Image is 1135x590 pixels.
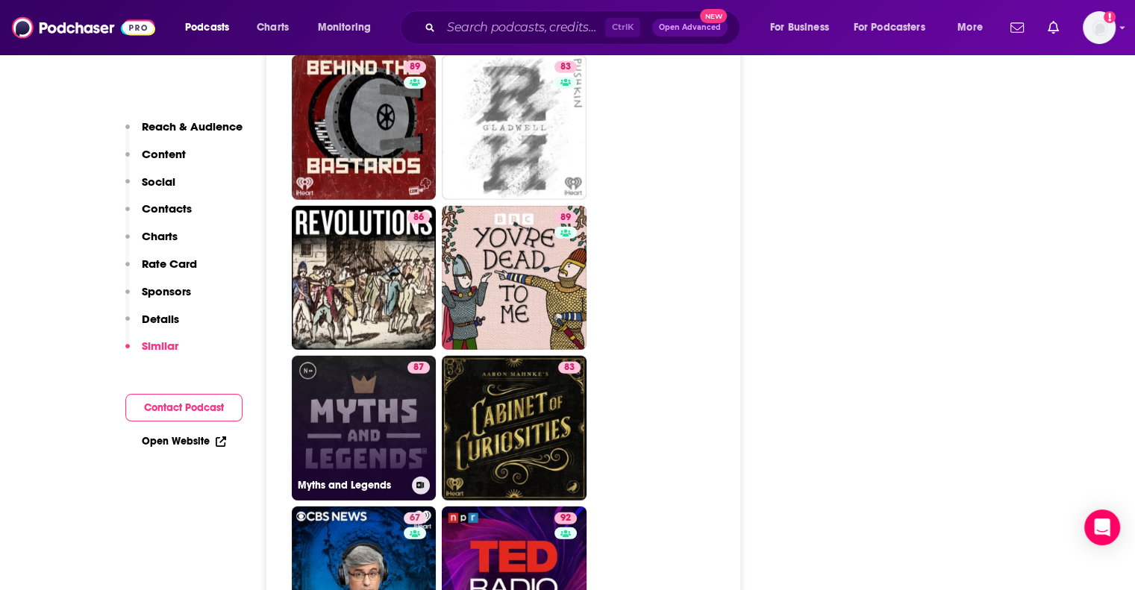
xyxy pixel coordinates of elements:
span: Charts [257,17,289,38]
span: For Business [770,17,829,38]
a: 89 [292,55,437,200]
button: Charts [125,229,178,257]
span: 67 [410,511,420,526]
button: Contact Podcast [125,394,243,421]
button: Show profile menu [1083,11,1116,44]
button: open menu [760,16,848,40]
svg: Add a profile image [1104,11,1116,23]
img: User Profile [1083,11,1116,44]
a: 83 [554,61,577,73]
a: 83 [442,55,587,200]
span: 89 [560,210,571,225]
span: Open Advanced [659,24,721,31]
a: 86 [407,212,430,224]
span: 89 [410,60,420,75]
p: Details [142,312,179,326]
span: Monitoring [318,17,371,38]
p: Similar [142,339,178,353]
button: Content [125,147,186,175]
span: 83 [564,360,575,375]
h3: Myths and Legends [298,479,406,492]
a: 89 [404,61,426,73]
p: Charts [142,229,178,243]
input: Search podcasts, credits, & more... [441,16,605,40]
a: Show notifications dropdown [1004,15,1030,40]
a: Open Website [142,435,226,448]
button: Similar [125,339,178,366]
button: open menu [947,16,1001,40]
span: For Podcasters [854,17,925,38]
p: Sponsors [142,284,191,298]
div: Open Intercom Messenger [1084,509,1120,545]
a: 83 [558,362,581,374]
span: 86 [413,210,424,225]
button: open menu [307,16,390,40]
a: 86 [292,206,437,351]
a: Charts [247,16,298,40]
p: Content [142,147,186,161]
a: 87Myths and Legends [292,356,437,500]
button: Open AdvancedNew [652,19,728,37]
span: Logged in as mfurr [1083,11,1116,44]
span: More [957,17,983,38]
a: Show notifications dropdown [1042,15,1065,40]
a: 92 [554,512,577,524]
span: 83 [560,60,571,75]
span: 92 [560,511,571,526]
button: Contacts [125,201,192,229]
p: Contacts [142,201,192,216]
button: Rate Card [125,257,197,284]
a: 87 [407,362,430,374]
a: 83 [442,356,587,500]
button: open menu [844,16,947,40]
a: 67 [404,512,426,524]
p: Reach & Audience [142,119,243,134]
div: Search podcasts, credits, & more... [414,10,754,45]
button: open menu [175,16,248,40]
button: Details [125,312,179,339]
button: Reach & Audience [125,119,243,147]
span: Ctrl K [605,18,640,37]
img: Podchaser - Follow, Share and Rate Podcasts [12,13,155,42]
button: Sponsors [125,284,191,312]
p: Social [142,175,175,189]
a: 89 [442,206,587,351]
button: Social [125,175,175,202]
p: Rate Card [142,257,197,271]
span: Podcasts [185,17,229,38]
span: New [700,9,727,23]
a: 89 [554,212,577,224]
span: 87 [413,360,424,375]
